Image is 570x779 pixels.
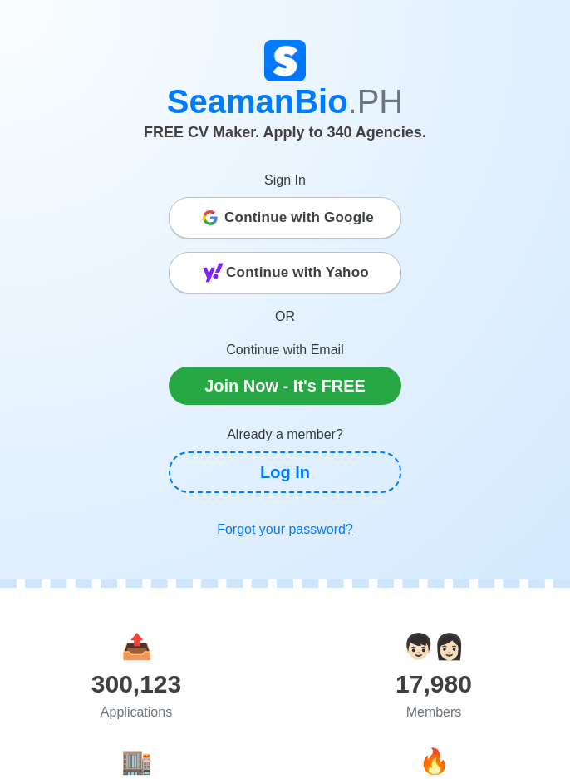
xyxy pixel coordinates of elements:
[169,307,401,327] p: OR
[419,747,450,775] span: jobs
[403,633,464,660] span: users
[224,201,374,234] span: Continue with Google
[348,83,404,120] span: .PH
[169,197,401,239] button: Continue with Google
[169,425,401,445] p: Already a member?
[217,522,353,536] u: Forgot your password?
[264,40,306,81] img: Logo
[169,252,401,293] button: Continue with Yahoo
[169,340,401,360] p: Continue with Email
[169,367,401,405] a: Join Now - It's FREE
[169,170,401,190] p: Sign In
[169,451,401,493] a: Log In
[169,513,401,546] a: Forgot your password?
[226,256,369,289] span: Continue with Yahoo
[144,124,426,141] span: FREE CV Maker. Apply to 340 Agencies.
[73,81,497,121] h1: SeamanBio
[121,633,152,660] span: applications
[121,747,152,775] span: agencies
